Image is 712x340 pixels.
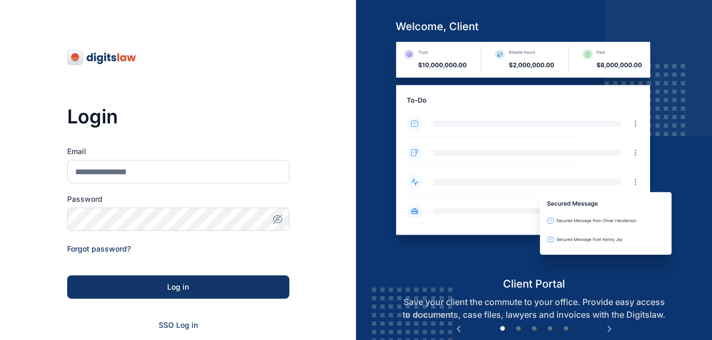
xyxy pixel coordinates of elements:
img: digitslaw-logo [67,49,137,66]
button: Next [604,324,615,334]
div: Log in [84,282,272,292]
p: Save your client the commute to your office. Provide easy access to documents, case files, lawyer... [387,296,681,321]
label: Email [67,146,289,157]
a: Forgot password? [67,244,131,253]
button: 2 [513,324,524,334]
label: Password [67,194,289,204]
h3: Login [67,106,289,127]
button: 1 [497,324,508,334]
h5: client portal [387,276,681,291]
button: 4 [545,324,555,334]
button: Previous [453,324,464,334]
button: 3 [529,324,540,334]
h5: welcome, client [387,19,681,34]
a: SSO Log in [159,320,198,329]
img: client-portal [387,42,681,276]
button: 5 [561,324,571,334]
button: Log in [67,275,289,299]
